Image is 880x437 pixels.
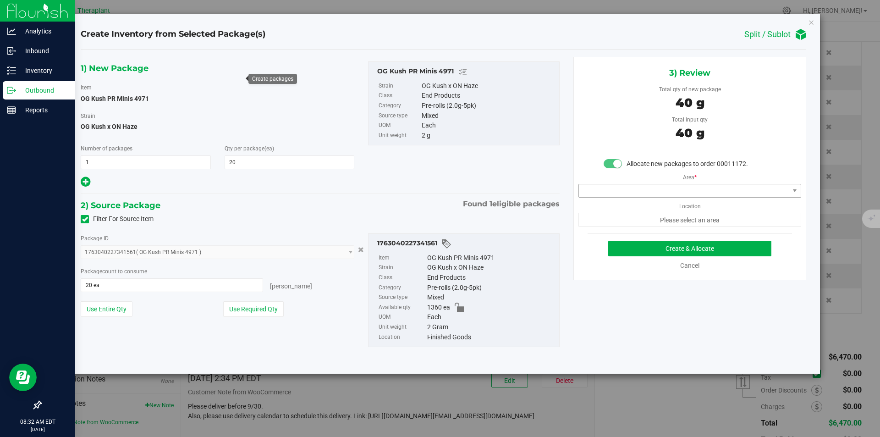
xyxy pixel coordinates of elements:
[744,30,791,39] h4: Split / Sublot
[379,332,425,343] label: Location
[427,312,555,322] div: Each
[81,145,132,152] span: Number of packages
[225,145,274,152] span: Qty per package
[683,169,697,182] label: Area
[4,426,71,433] p: [DATE]
[16,45,71,56] p: Inbound
[427,273,555,283] div: End Products
[379,253,425,263] label: Item
[16,65,71,76] p: Inventory
[680,262,699,269] a: Cancel
[379,312,425,322] label: UOM
[672,116,708,123] span: Total input qty
[422,81,555,91] div: OG Kush x ON Haze
[81,199,160,212] span: 2) Source Package
[379,283,425,293] label: Category
[427,263,555,273] div: OG Kush x ON Haze
[608,241,771,256] button: Create & Allocate
[379,263,425,273] label: Strain
[4,418,71,426] p: 08:32 AM EDT
[427,283,555,293] div: Pre-rolls (2.0g-5pk)
[463,199,560,210] span: Found eligible packages
[81,180,90,187] span: Add new output
[7,27,16,36] inline-svg: Analytics
[422,91,555,101] div: End Products
[264,145,274,152] span: (ea)
[422,131,555,141] div: 2 g
[16,105,71,116] p: Reports
[355,243,367,256] button: Cancel button
[9,364,37,391] iframe: Resource center
[81,279,263,292] input: 20 ea
[379,81,420,91] label: Strain
[659,86,721,93] span: Total qty of new package
[252,76,293,82] div: Create packages
[379,121,420,131] label: UOM
[379,322,425,332] label: Unit weight
[422,121,555,131] div: Each
[422,101,555,111] div: Pre-rolls (2.0g-5pk)
[427,253,555,263] div: OG Kush PR Minis 4971
[81,214,154,224] label: Filter For Source Item
[427,332,555,343] div: Finished Goods
[379,273,425,283] label: Class
[676,126,704,140] span: 40 g
[489,199,492,208] span: 1
[669,66,710,80] span: 3) Review
[676,95,704,110] span: 40 g
[377,66,555,77] div: OG Kush PR Minis 4971
[81,61,148,75] span: 1) New Package
[379,293,425,303] label: Source type
[422,111,555,121] div: Mixed
[81,120,354,133] span: OG Kush x ON Haze
[81,83,92,92] label: Item
[81,28,265,40] h4: Create Inventory from Selected Package(s)
[7,66,16,75] inline-svg: Inventory
[81,235,109,242] span: Package ID
[16,26,71,37] p: Analytics
[16,85,71,96] p: Outbound
[225,156,354,169] input: 20
[578,213,801,227] span: Please select an area
[81,156,210,169] input: 1
[81,112,95,120] label: Strain
[81,301,132,317] button: Use Entire Qty
[7,86,16,95] inline-svg: Outbound
[7,46,16,55] inline-svg: Inbound
[379,303,425,313] label: Available qty
[379,111,420,121] label: Source type
[379,131,420,141] label: Unit weight
[427,293,555,303] div: Mixed
[7,105,16,115] inline-svg: Reports
[270,282,312,290] span: [PERSON_NAME]
[679,198,701,210] label: Location
[427,322,555,332] div: 2 Gram
[427,303,450,313] span: 1360 ea
[223,301,284,317] button: Use Required Qty
[81,95,149,102] span: OG Kush PR Minis 4971
[102,268,116,275] span: count
[379,91,420,101] label: Class
[81,268,147,275] span: Package to consume
[627,160,748,167] span: Allocate new packages to order 00011172.
[377,238,555,249] div: 1763040227341561
[379,101,420,111] label: Category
